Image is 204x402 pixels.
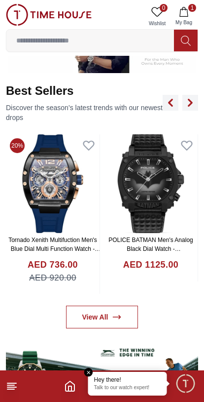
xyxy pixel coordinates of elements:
a: POLICE BATMAN Men's Analog Black Dial Watch - PEWGD0022601 [108,237,193,261]
span: My Bag [171,19,196,26]
div: Hey there! [94,376,161,384]
span: 20% [10,138,25,153]
a: View All [66,306,138,328]
span: Wishlist [145,20,170,27]
button: 1My Bag [170,4,198,29]
img: Tornado Xenith Multifuction Men's Blue Dial Multi Function Watch - T23105-BSNNK [6,134,100,233]
a: 0Wishlist [145,4,170,29]
img: POLICE BATMAN Men's Analog Black Dial Watch - PEWGD0022601 [104,134,198,233]
img: ... [6,4,92,26]
div: Chat Widget [175,373,197,395]
span: AED 920.00 [29,272,76,284]
h2: Best Sellers [6,83,163,99]
span: 0 [160,4,168,12]
h4: AED 1125.00 [123,258,178,272]
p: Discover the season’s latest trends with our newest drops [6,103,163,122]
a: Tornado Xenith Multifuction Men's Blue Dial Multi Function Watch - T23105-BSNNK [8,237,101,261]
span: 1 [188,4,196,12]
em: Close tooltip [84,368,93,377]
p: Talk to our watch expert! [94,385,161,392]
a: Home [64,380,76,392]
h4: AED 736.00 [28,258,78,272]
